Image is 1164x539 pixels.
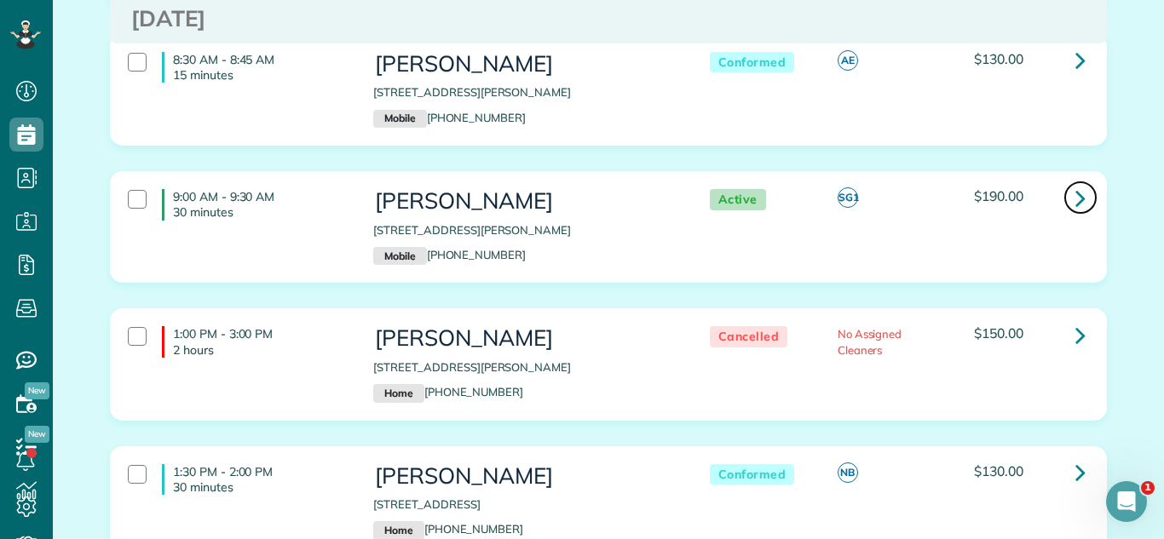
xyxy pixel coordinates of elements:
h4: 9:00 AM - 9:30 AM [162,189,348,220]
p: 30 minutes [173,479,348,495]
h3: [PERSON_NAME] [373,189,675,214]
span: AE [838,50,858,71]
span: SG1 [838,187,858,208]
a: Mobile[PHONE_NUMBER] [373,111,526,124]
a: Home[PHONE_NUMBER] [373,385,523,399]
span: $150.00 [974,324,1023,341]
h3: [PERSON_NAME] [373,326,675,351]
a: Home[PHONE_NUMBER] [373,522,523,536]
span: No Assigned Cleaners [838,327,902,357]
small: Mobile [373,247,426,266]
span: 1 [1141,481,1155,495]
span: Conformed [710,52,795,73]
small: Home [373,384,424,403]
p: [STREET_ADDRESS][PERSON_NAME] [373,359,675,376]
p: [STREET_ADDRESS][PERSON_NAME] [373,222,675,238]
h4: 1:30 PM - 2:00 PM [162,464,348,495]
h4: 1:00 PM - 3:00 PM [162,326,348,357]
span: Cancelled [710,326,788,347]
a: Mobile[PHONE_NUMBER] [373,248,526,261]
p: [STREET_ADDRESS][PERSON_NAME] [373,84,675,100]
iframe: Intercom live chat [1106,481,1147,522]
h3: [DATE] [131,7,1086,32]
span: $130.00 [974,50,1023,67]
p: 15 minutes [173,67,348,83]
span: Active [710,189,766,210]
h4: 8:30 AM - 8:45 AM [162,52,348,83]
p: 2 hours [173,342,348,358]
h3: [PERSON_NAME] [373,52,675,77]
p: [STREET_ADDRESS] [373,496,675,513]
small: Mobile [373,110,426,129]
h3: [PERSON_NAME] [373,464,675,489]
span: New [25,382,49,399]
span: New [25,426,49,443]
span: NB [838,462,858,483]
span: Conformed [710,464,795,485]
span: $130.00 [974,462,1023,479]
p: 30 minutes [173,204,348,220]
span: $190.00 [974,187,1023,204]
